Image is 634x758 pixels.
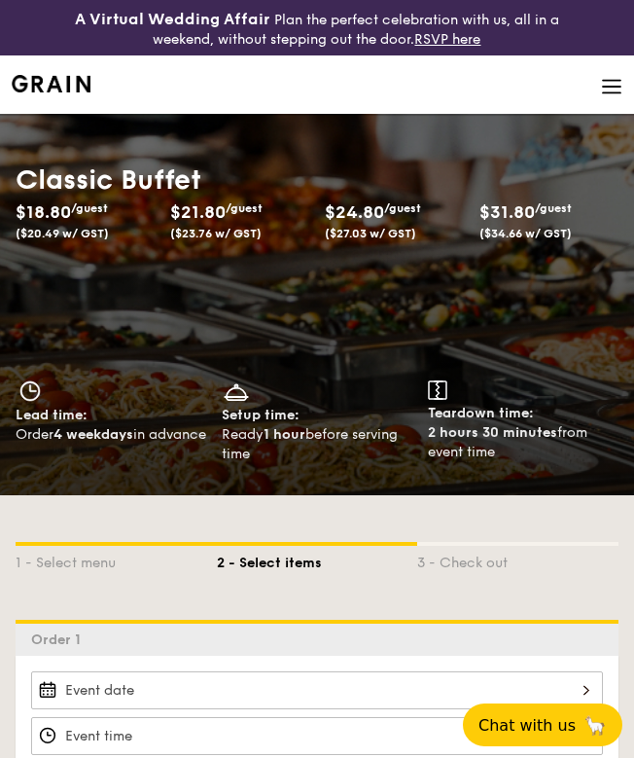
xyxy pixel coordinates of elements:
input: Event date [31,671,603,709]
span: /guest [384,201,421,215]
h1: Classic Buffet [16,162,618,198]
div: from event time [428,423,618,462]
span: Setup time: [222,407,299,423]
input: Event time [31,717,603,755]
a: RSVP here [414,31,480,48]
div: Order in advance [16,425,206,445]
h4: A Virtual Wedding Affair [75,8,270,31]
span: /guest [226,201,263,215]
strong: 4 weekdays [53,426,133,443]
strong: 2 hours 30 minutes [428,424,557,441]
img: icon-clock.2db775ea.svg [16,380,45,402]
span: Chat with us [478,716,576,735]
div: 1 - Select menu [16,546,217,573]
span: $21.80 [170,201,226,223]
img: icon-hamburger-menu.db5d7e83.svg [601,76,622,97]
strong: 1 hour [264,426,305,443]
span: /guest [71,201,108,215]
a: Logotype [12,75,90,92]
img: Grain [12,75,90,92]
div: Plan the perfect celebration with us, all in a weekend, without stepping out the door. [53,8,581,48]
div: 3 - Check out [417,546,618,573]
div: Ready before serving time [222,425,412,464]
img: icon-teardown.65201eee.svg [428,380,447,400]
span: $24.80 [325,201,384,223]
span: $31.80 [479,201,535,223]
span: /guest [535,201,572,215]
span: $18.80 [16,201,71,223]
span: ($23.76 w/ GST) [170,227,262,240]
span: Lead time: [16,407,88,423]
span: Teardown time: [428,405,534,421]
div: 2 - Select items [217,546,418,573]
img: icon-dish.430c3a2e.svg [222,380,251,402]
span: Order 1 [31,632,88,648]
span: 🦙 [583,714,607,737]
button: Chat with us🦙 [463,704,622,746]
span: ($27.03 w/ GST) [325,227,416,240]
span: ($34.66 w/ GST) [479,227,572,240]
span: ($20.49 w/ GST) [16,227,109,240]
